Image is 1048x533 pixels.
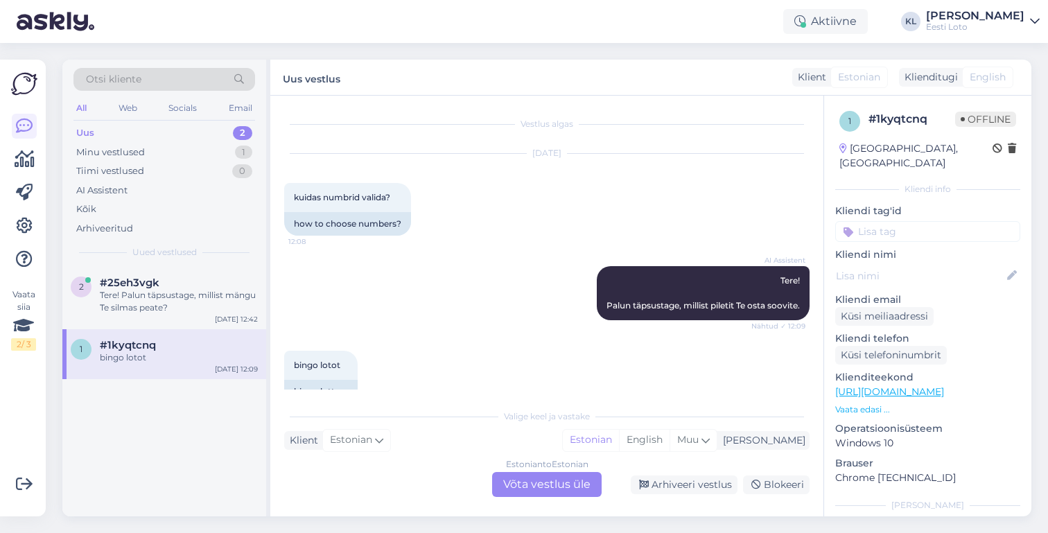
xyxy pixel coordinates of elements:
div: Arhiveeri vestlus [631,475,737,494]
p: Vaata edasi ... [835,403,1020,416]
p: Kliendi email [835,292,1020,307]
span: English [970,70,1006,85]
div: Kliendi info [835,183,1020,195]
div: KL [901,12,920,31]
div: Web [116,99,140,117]
div: Tiimi vestlused [76,164,144,178]
div: Estonian to Estonian [506,458,588,471]
div: [PERSON_NAME] [717,433,805,448]
span: #1kyqtcnq [100,339,156,351]
div: [PERSON_NAME] [835,499,1020,512]
div: bingo lottery [284,380,358,403]
div: Tere! Palun täpsustage, millist mängu Te silmas peate? [100,289,258,314]
p: Chrome [TECHNICAL_ID] [835,471,1020,485]
div: [DATE] [284,147,810,159]
span: 1 [80,344,82,354]
div: Küsi telefoninumbrit [835,346,947,365]
div: Eesti Loto [926,21,1024,33]
div: 1 [235,146,252,159]
div: Estonian [563,430,619,451]
div: how to choose numbers? [284,212,411,236]
div: [DATE] 12:42 [215,314,258,324]
label: Uus vestlus [283,68,340,87]
input: Lisa nimi [836,268,1004,283]
div: Socials [166,99,200,117]
div: [PERSON_NAME] [926,10,1024,21]
div: Võta vestlus üle [492,472,602,497]
div: Vestlus algas [284,118,810,130]
p: Brauser [835,456,1020,471]
div: Küsi meiliaadressi [835,307,934,326]
span: Uued vestlused [132,246,197,259]
p: Klienditeekond [835,370,1020,385]
a: [URL][DOMAIN_NAME] [835,385,944,398]
span: Offline [955,112,1016,127]
div: 2 / 3 [11,338,36,351]
p: Kliendi nimi [835,247,1020,262]
div: Aktiivne [783,9,868,34]
span: Nähtud ✓ 12:09 [751,321,805,331]
span: Muu [677,433,699,446]
p: Windows 10 [835,436,1020,451]
span: 1 [848,116,851,126]
div: bingo lotot [100,351,258,364]
span: Otsi kliente [86,72,141,87]
div: Vaata siia [11,288,36,351]
span: AI Assistent [753,255,805,265]
div: Minu vestlused [76,146,145,159]
span: #25eh3vgk [100,277,159,289]
span: Estonian [838,70,880,85]
span: 12:08 [288,236,340,247]
p: Operatsioonisüsteem [835,421,1020,436]
div: 2 [233,126,252,140]
div: # 1kyqtcnq [868,111,955,128]
p: Kliendi telefon [835,331,1020,346]
div: All [73,99,89,117]
span: Estonian [330,432,372,448]
div: Uus [76,126,94,140]
input: Lisa tag [835,221,1020,242]
div: Email [226,99,255,117]
div: Kõik [76,202,96,216]
div: English [619,430,670,451]
a: [PERSON_NAME]Eesti Loto [926,10,1040,33]
div: AI Assistent [76,184,128,198]
div: [DATE] 12:09 [215,364,258,374]
div: Klient [792,70,826,85]
div: 0 [232,164,252,178]
p: Kliendi tag'id [835,204,1020,218]
div: Klienditugi [899,70,958,85]
span: 2 [79,281,84,292]
div: Arhiveeritud [76,222,133,236]
div: [GEOGRAPHIC_DATA], [GEOGRAPHIC_DATA] [839,141,993,171]
div: Valige keel ja vastake [284,410,810,423]
span: bingo lotot [294,360,340,370]
span: kuidas numbrid valida? [294,192,390,202]
div: Blokeeri [743,475,810,494]
img: Askly Logo [11,71,37,97]
div: Klient [284,433,318,448]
